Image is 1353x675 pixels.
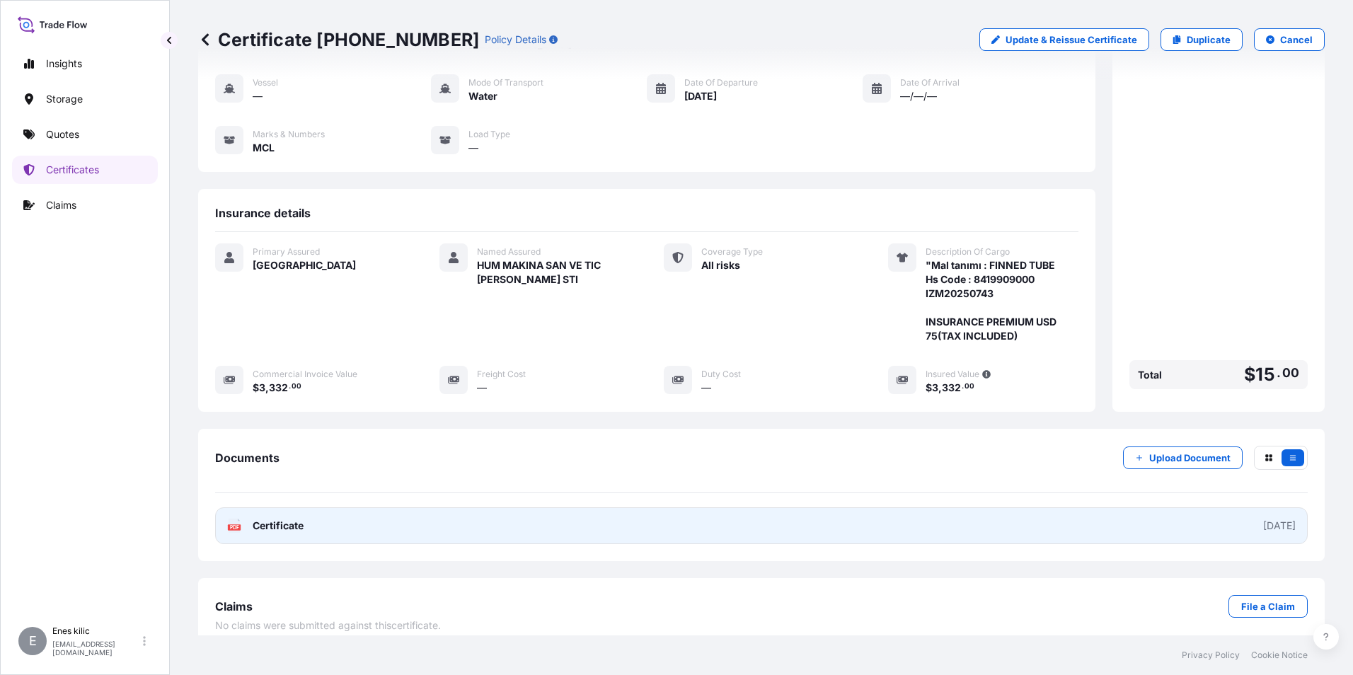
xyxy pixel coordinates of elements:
span: Insurance details [215,206,311,220]
span: 15 [1255,366,1274,383]
span: 332 [942,383,961,393]
span: Documents [215,451,280,465]
span: $ [926,383,932,393]
span: Claims [215,599,253,613]
p: Quotes [46,127,79,142]
span: Freight Cost [477,369,526,380]
span: Commercial Invoice Value [253,369,357,380]
span: Load Type [468,129,510,140]
p: [EMAIL_ADDRESS][DOMAIN_NAME] [52,640,140,657]
p: Duplicate [1187,33,1231,47]
a: Cookie Notice [1251,650,1308,661]
span: Vessel [253,77,278,88]
span: — [477,381,487,395]
span: E [29,634,37,648]
span: . [1277,369,1281,377]
p: Update & Reissue Certificate [1006,33,1137,47]
span: Date of Departure [684,77,758,88]
p: Policy Details [485,33,546,47]
span: —/—/— [900,89,937,103]
p: Insights [46,57,82,71]
p: Cancel [1280,33,1313,47]
span: 3 [932,383,938,393]
a: Certificates [12,156,158,184]
span: HUM MAKINA SAN VE TIC [PERSON_NAME] STI [477,258,630,287]
p: Certificates [46,163,99,177]
p: Claims [46,198,76,212]
p: Certificate [PHONE_NUMBER] [198,28,479,51]
p: Storage [46,92,83,106]
span: , [265,383,269,393]
span: Coverage Type [701,246,763,258]
span: Insured Value [926,369,979,380]
span: 00 [292,384,301,389]
span: Certificate [253,519,304,533]
span: . [962,384,964,389]
button: Cancel [1254,28,1325,51]
span: $ [253,383,259,393]
a: PDFCertificate[DATE] [215,507,1308,544]
a: Claims [12,191,158,219]
span: Description Of Cargo [926,246,1010,258]
span: — [253,89,263,103]
span: Primary Assured [253,246,320,258]
span: 00 [965,384,974,389]
a: Quotes [12,120,158,149]
a: Privacy Policy [1182,650,1240,661]
span: Mode of Transport [468,77,543,88]
span: [GEOGRAPHIC_DATA] [253,258,356,272]
p: Enes kilic [52,625,140,637]
span: 3 [259,383,265,393]
a: Insights [12,50,158,78]
span: $ [1244,366,1255,383]
p: Upload Document [1149,451,1231,465]
a: File a Claim [1228,595,1308,618]
span: 332 [269,383,288,393]
span: Named Assured [477,246,541,258]
span: — [701,381,711,395]
p: File a Claim [1241,599,1295,613]
span: , [938,383,942,393]
button: Upload Document [1123,446,1243,469]
span: 00 [1282,369,1299,377]
span: Water [468,89,497,103]
span: No claims were submitted against this certificate . [215,618,441,633]
div: [DATE] [1263,519,1296,533]
span: "Mal tanımı : FINNED TUBE Hs Code : 8419909000 IZM20250743 INSURANCE PREMIUM USD 75(TAX INCLUDED) [926,258,1078,343]
span: Duty Cost [701,369,741,380]
span: . [289,384,291,389]
a: Storage [12,85,158,113]
a: Update & Reissue Certificate [979,28,1149,51]
span: [DATE] [684,89,717,103]
span: — [468,141,478,155]
span: Marks & Numbers [253,129,325,140]
span: MCL [253,141,275,155]
span: Date of Arrival [900,77,960,88]
span: Total [1138,368,1162,382]
span: All risks [701,258,740,272]
text: PDF [230,525,239,530]
a: Duplicate [1161,28,1243,51]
